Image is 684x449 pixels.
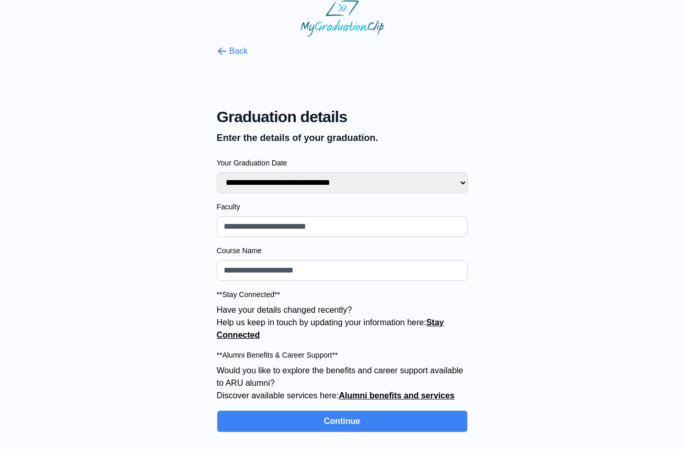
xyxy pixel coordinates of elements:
a: Alumni benefits and services [339,391,454,400]
label: Faculty [217,202,468,212]
a: Stay Connected [217,318,444,339]
label: **Alumni Benefits & Career Support** [217,350,468,360]
p: Have your details changed recently? Help us keep in touch by updating your information here: [217,304,468,341]
label: Course Name [217,245,468,256]
button: Back [217,45,248,57]
p: Would you like to explore the benefits and career support available to ARU alumni? Discover avail... [217,364,468,402]
p: Enter the details of your graduation. [217,131,468,145]
label: Your Graduation Date [217,158,468,168]
button: Continue [217,410,468,432]
span: Graduation details [217,108,468,126]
